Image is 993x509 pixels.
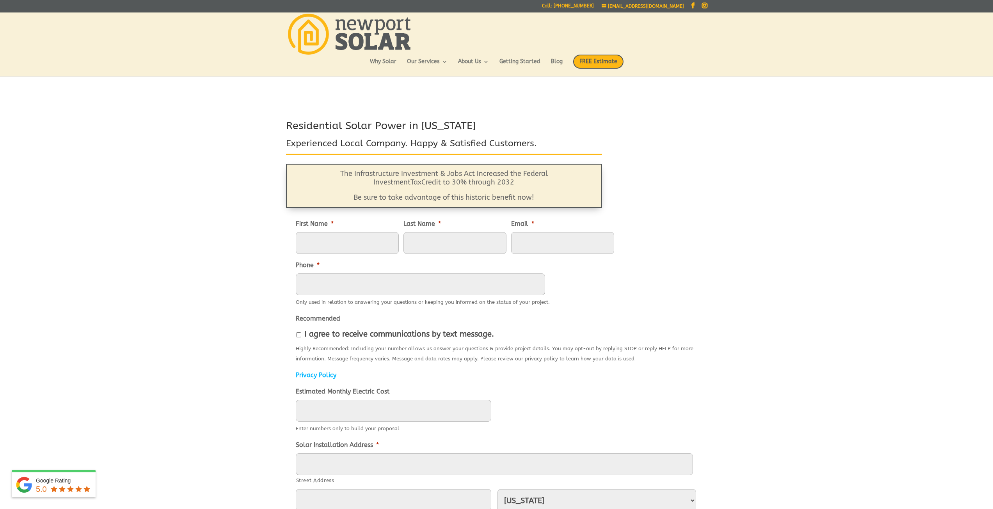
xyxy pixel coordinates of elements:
[296,441,379,449] label: Solar Installation Address
[499,59,540,72] a: Getting Started
[286,137,602,154] h3: Experienced Local Company. Happy & Satisfied Customers.
[296,342,698,364] div: Highly Recommended: Including your number allows us answer your questions & provide project detai...
[306,170,582,193] p: The Infrastructure Investment & Jobs Act increased the Federal Investment Credit to 30% through 2032
[36,485,47,493] span: 5.0
[296,371,336,379] a: Privacy Policy
[304,330,494,339] label: I agree to receive communications by text message.
[542,4,594,12] a: Call: [PHONE_NUMBER]
[296,315,340,323] label: Recommended
[296,422,698,434] div: Enter numbers only to build your proposal
[602,4,684,9] a: [EMAIL_ADDRESS][DOMAIN_NAME]
[370,59,396,72] a: Why Solar
[306,193,582,202] p: Be sure to take advantage of this historic benefit now!
[511,220,534,228] label: Email
[296,220,334,228] label: First Name
[296,475,693,486] label: Street Address
[573,55,624,76] a: FREE Estimate
[403,220,441,228] label: Last Name
[296,261,320,270] label: Phone
[296,388,389,396] label: Estimated Monthly Electric Cost
[458,59,489,72] a: About Us
[551,59,563,72] a: Blog
[573,55,624,69] span: FREE Estimate
[407,59,448,72] a: Our Services
[36,477,92,484] div: Google Rating
[286,119,602,137] h2: Residential Solar Power in [US_STATE]
[296,295,550,307] div: Only used in relation to answering your questions or keeping you informed on the status of your p...
[288,14,410,55] img: Newport Solar | Solar Energy Optimized.
[410,178,421,186] span: Tax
